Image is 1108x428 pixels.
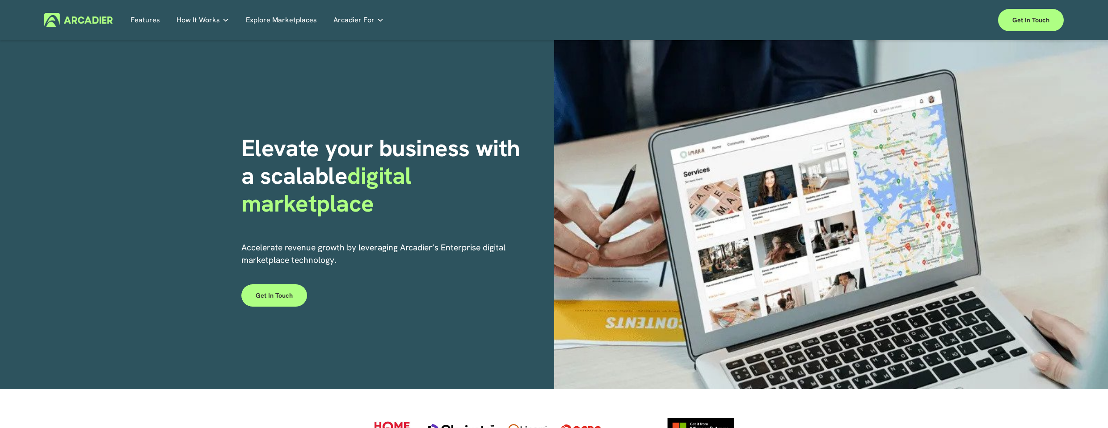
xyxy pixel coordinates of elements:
a: Get in touch [241,284,307,307]
strong: Elevate your business with a scalable [241,133,527,191]
span: Arcadier For [333,14,375,26]
img: Arcadier [44,13,113,27]
span: How It Works [177,14,220,26]
strong: digital marketplace [241,160,418,219]
a: folder dropdown [333,13,384,27]
a: Features [131,13,160,27]
a: folder dropdown [177,13,229,27]
a: Explore Marketplaces [246,13,317,27]
p: Accelerate revenue growth by leveraging Arcadier’s Enterprise digital marketplace technology. [241,241,528,266]
a: Get in touch [998,9,1064,31]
